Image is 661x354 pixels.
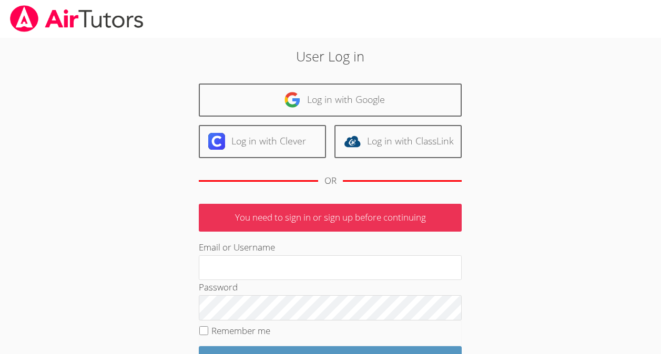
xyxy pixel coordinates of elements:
[199,241,275,253] label: Email or Username
[344,133,361,150] img: classlink-logo-d6bb404cc1216ec64c9a2012d9dc4662098be43eaf13dc465df04b49fa7ab582.svg
[199,125,326,158] a: Log in with Clever
[9,5,145,32] img: airtutors_banner-c4298cdbf04f3fff15de1276eac7730deb9818008684d7c2e4769d2f7ddbe033.png
[324,173,337,189] div: OR
[284,91,301,108] img: google-logo-50288ca7cdecda66e5e0955fdab243c47b7ad437acaf1139b6f446037453330a.svg
[152,46,509,66] h2: User Log in
[208,133,225,150] img: clever-logo-6eab21bc6e7a338710f1a6ff85c0baf02591cd810cc4098c63d3a4b26e2feb20.svg
[334,125,462,158] a: Log in with ClassLink
[199,84,462,117] a: Log in with Google
[199,204,462,232] p: You need to sign in or sign up before continuing
[199,281,238,293] label: Password
[211,325,270,337] label: Remember me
